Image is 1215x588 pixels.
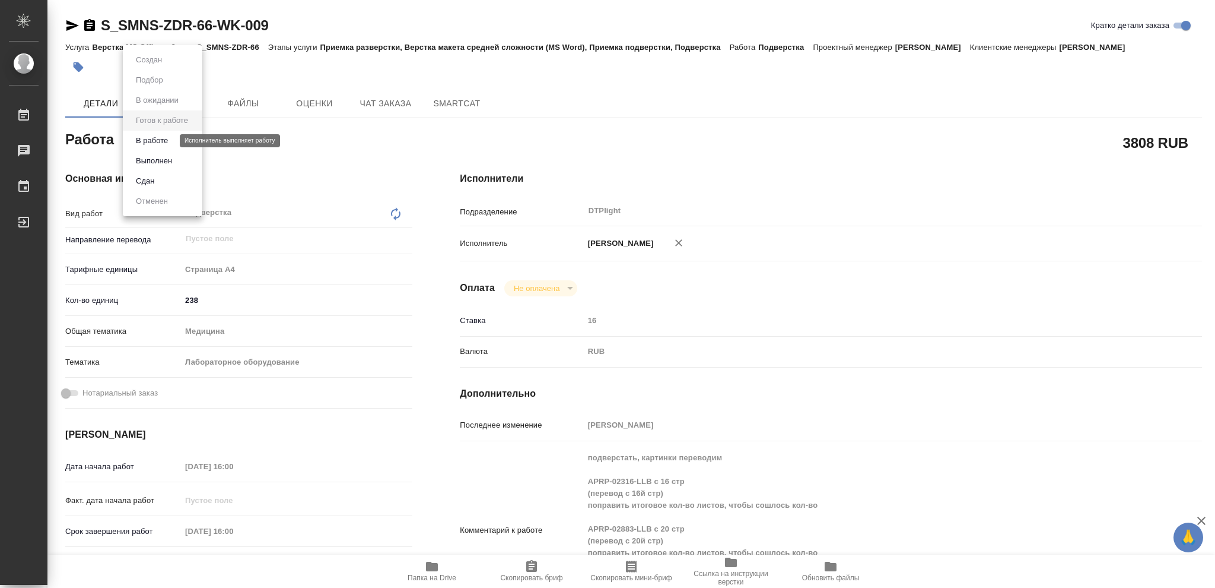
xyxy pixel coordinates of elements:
[132,94,182,107] button: В ожидании
[132,74,167,87] button: Подбор
[132,53,166,67] button: Создан
[132,134,171,147] button: В работе
[132,195,171,208] button: Отменен
[132,154,176,167] button: Выполнен
[132,175,158,188] button: Сдан
[132,114,192,127] button: Готов к работе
